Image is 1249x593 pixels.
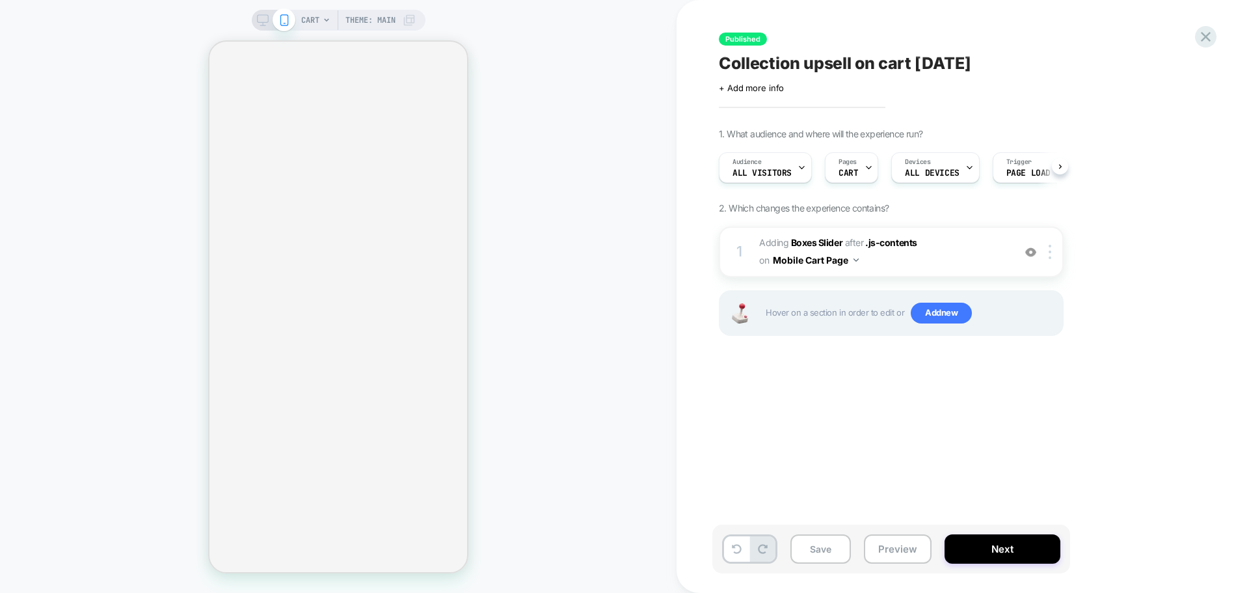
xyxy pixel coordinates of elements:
[732,158,762,167] span: Audience
[945,534,1060,564] button: Next
[209,42,467,572] iframe: To enrich screen reader interactions, please activate Accessibility in Grammarly extension settings
[719,33,767,46] span: Published
[865,237,917,248] span: .js-contents
[759,252,769,268] span: on
[864,534,932,564] button: Preview
[845,237,864,248] span: AFTER
[719,83,784,93] span: + Add more info
[719,53,971,73] span: Collection upsell on cart [DATE]
[791,237,842,248] b: Boxes Slider
[905,169,959,178] span: ALL DEVICES
[733,239,746,265] div: 1
[839,158,857,167] span: Pages
[345,10,396,31] span: Theme: MAIN
[766,303,1056,324] span: Hover on a section in order to edit or
[732,169,792,178] span: All Visitors
[911,303,972,324] span: Add new
[719,128,922,139] span: 1. What audience and where will the experience run?
[301,10,319,31] span: CART
[1006,158,1032,167] span: Trigger
[1049,245,1051,259] img: close
[790,534,851,564] button: Save
[853,258,859,262] img: down arrow
[1006,169,1051,178] span: Page Load
[773,251,859,269] button: Mobile Cart Page
[719,202,889,214] span: 2. Which changes the experience contains?
[727,303,753,324] img: Joystick
[839,169,858,178] span: CART
[1025,247,1036,258] img: crossed eye
[905,158,930,167] span: Devices
[759,237,842,248] span: Adding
